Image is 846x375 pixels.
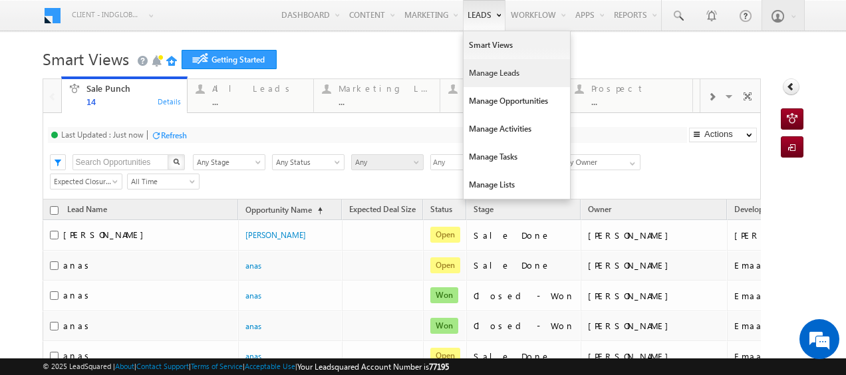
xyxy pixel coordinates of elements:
[212,96,305,106] div: ...
[431,155,540,170] span: Any
[313,79,440,112] a: Marketing Leads...
[245,205,312,215] span: Opportunity Name
[591,96,684,106] div: ...
[339,83,432,94] div: Marketing Leads
[245,230,306,240] a: [PERSON_NAME]
[588,320,721,332] div: [PERSON_NAME]
[474,350,575,362] div: Sale Done
[430,318,458,334] span: Won
[464,87,570,115] a: Manage Opportunities
[464,143,570,171] a: Manage Tasks
[464,171,570,199] a: Manage Lists
[182,50,277,69] a: Getting Started
[173,158,180,165] img: Search
[245,362,295,370] a: Acceptable Use
[50,174,122,189] a: Expected Closure Date
[474,259,575,271] div: Sale Done
[63,350,94,361] span: anas
[430,227,460,243] span: Open
[343,202,422,219] a: Expected Deal Size
[558,154,640,170] input: Type to Search
[86,96,180,106] div: 14
[161,130,187,140] div: Refresh
[72,154,169,170] input: Search Opportunities
[193,154,265,170] a: Any Stage
[588,350,721,362] div: [PERSON_NAME]
[86,83,180,94] div: Sale Punch
[43,360,449,373] span: © 2025 LeadSquared | | | | |
[689,128,757,142] button: Actions
[339,96,432,106] div: ...
[245,321,261,331] a: anas
[245,291,261,301] a: anas
[272,154,345,170] a: Any Status
[63,289,94,301] span: anas
[72,8,142,21] span: Client - indglobal2 (77195)
[588,229,721,241] div: [PERSON_NAME]
[424,202,459,219] a: Status
[430,348,460,364] span: Open
[273,156,340,168] span: Any Status
[194,156,261,168] span: Any Stage
[51,176,118,187] span: Expected Closure Date
[588,290,721,302] div: [PERSON_NAME]
[429,362,449,372] span: 77195
[588,204,611,214] span: Owner
[127,174,200,189] a: All Time
[467,202,500,219] a: Stage
[212,83,305,94] div: All Leads
[430,257,460,273] span: Open
[440,79,567,112] a: Contact...
[591,83,684,94] div: Prospect
[728,202,777,219] a: Developer
[464,115,570,143] a: Manage Activities
[297,362,449,372] span: Your Leadsquared Account Number is
[63,229,150,240] span: [PERSON_NAME]
[157,95,182,107] div: Details
[136,362,189,370] a: Contact Support
[464,31,570,59] a: Smart Views
[734,204,770,214] span: Developer
[63,259,94,271] span: anas
[352,156,419,168] span: Any
[474,204,493,214] span: Stage
[474,229,575,241] div: Sale Done
[128,176,195,187] span: All Time
[588,259,721,271] div: [PERSON_NAME]
[115,362,134,370] a: About
[566,79,693,112] a: Prospect...
[349,204,416,214] span: Expected Deal Size
[351,154,424,170] a: Any
[623,155,639,168] a: Show All Items
[61,202,114,219] span: Lead Name
[43,48,129,69] span: Smart Views
[191,362,243,370] a: Terms of Service
[312,205,323,216] span: (sorted ascending)
[464,59,570,87] a: Manage Leads
[61,130,144,140] div: Last Updated : Just now
[50,206,59,215] input: Check all records
[61,76,188,114] a: Sale Punch14Details
[187,79,314,112] a: All Leads...
[430,287,458,303] span: Won
[245,261,261,271] a: anas
[474,320,575,332] div: Closed - Won
[245,351,261,361] a: anas
[430,154,551,170] div: Any
[63,320,94,331] span: anas
[239,202,329,219] a: Opportunity Name(sorted ascending)
[474,290,575,302] div: Closed - Won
